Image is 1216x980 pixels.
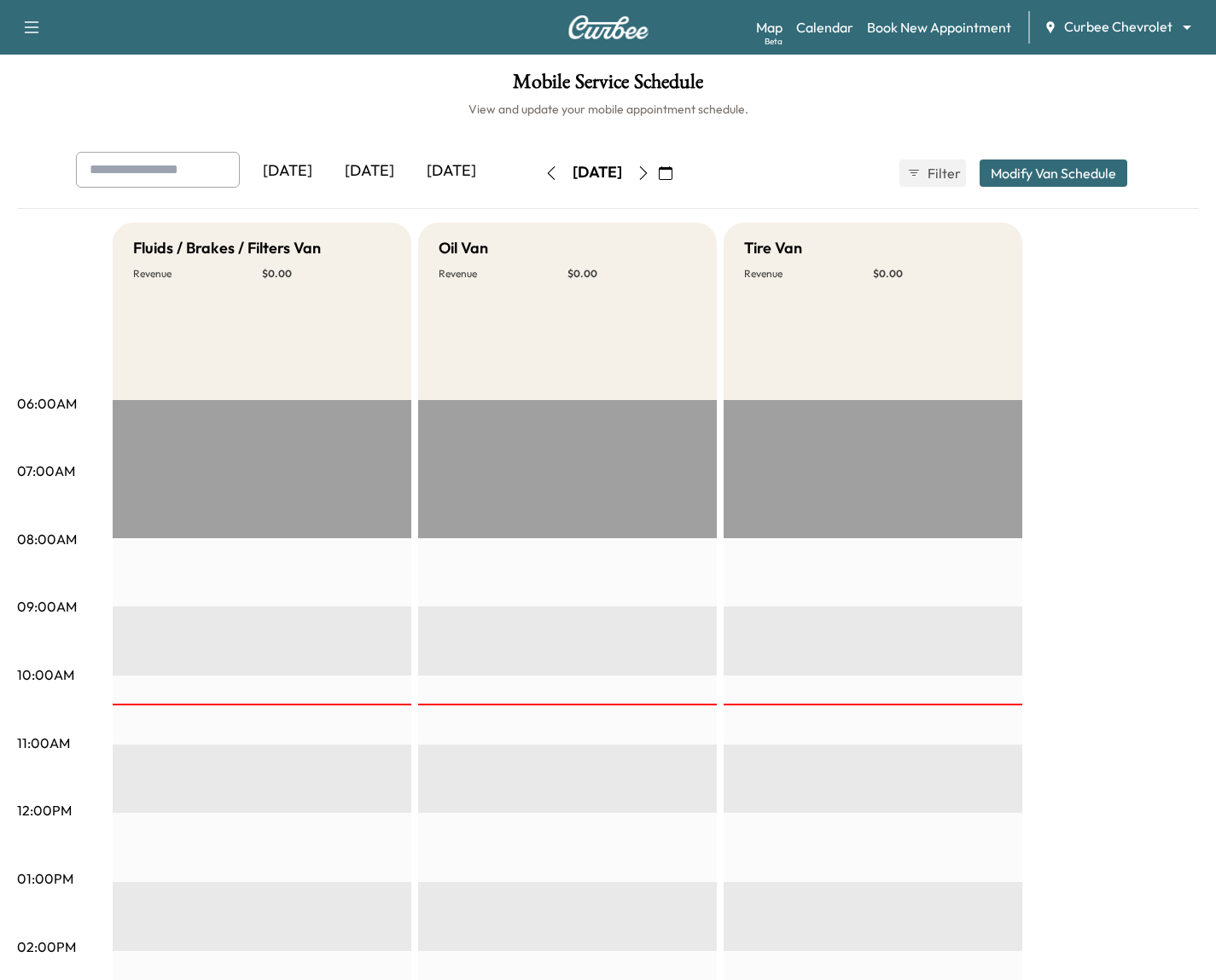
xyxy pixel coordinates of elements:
p: 06:00AM [17,393,77,414]
span: Curbee Chevrolet [1064,17,1172,37]
p: Revenue [439,267,567,281]
p: 11:00AM [17,733,70,753]
p: Revenue [744,267,873,281]
div: [DATE] [329,152,410,191]
div: [DATE] [247,152,329,191]
a: MapBeta [756,17,783,38]
h6: View and update your mobile appointment schedule. [17,101,1199,118]
p: $ 0.00 [262,267,391,281]
p: $ 0.00 [567,267,696,281]
button: Modify Van Schedule [980,159,1127,187]
img: Curbee Logo [567,15,649,39]
p: 10:00AM [17,664,74,685]
a: Calendar [796,17,853,38]
div: [DATE] [410,152,492,191]
p: 01:00PM [17,868,73,889]
p: 08:00AM [17,529,77,549]
div: Beta [765,35,783,48]
h5: Tire Van [744,236,802,260]
span: Filter [928,163,958,183]
p: 07:00AM [17,461,75,481]
div: [DATE] [573,162,622,183]
h5: Oil Van [439,236,488,260]
p: 09:00AM [17,596,77,617]
p: 12:00PM [17,800,72,821]
p: 02:00PM [17,937,76,957]
button: Filter [899,159,966,187]
p: Revenue [133,267,262,281]
a: Book New Appointment [867,17,1011,38]
h5: Fluids / Brakes / Filters Van [133,236,321,260]
p: $ 0.00 [873,267,1002,281]
h1: Mobile Service Schedule [17,72,1199,101]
